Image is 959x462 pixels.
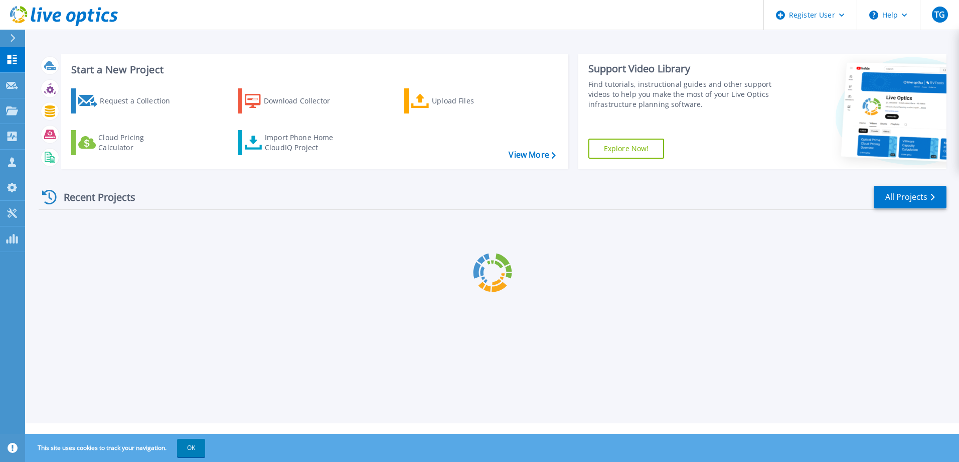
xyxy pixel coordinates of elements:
[404,88,516,113] a: Upload Files
[934,11,945,19] span: TG
[509,150,555,160] a: View More
[28,439,205,457] span: This site uses cookies to track your navigation.
[71,64,555,75] h3: Start a New Project
[874,186,946,208] a: All Projects
[39,185,149,209] div: Recent Projects
[588,139,665,159] a: Explore Now!
[432,91,512,111] div: Upload Files
[588,79,776,109] div: Find tutorials, instructional guides and other support videos to help you make the most of your L...
[177,439,205,457] button: OK
[588,62,776,75] div: Support Video Library
[100,91,180,111] div: Request a Collection
[238,88,350,113] a: Download Collector
[71,88,183,113] a: Request a Collection
[98,133,179,153] div: Cloud Pricing Calculator
[71,130,183,155] a: Cloud Pricing Calculator
[265,133,343,153] div: Import Phone Home CloudIQ Project
[264,91,344,111] div: Download Collector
